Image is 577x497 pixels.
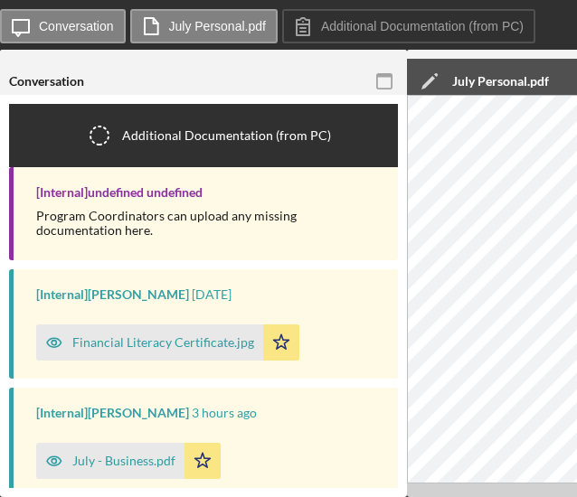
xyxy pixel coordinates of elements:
div: July Personal.pdf [452,74,549,89]
button: July Personal.pdf [130,9,278,43]
div: [Internal] [PERSON_NAME] [36,287,189,302]
div: [Internal] [PERSON_NAME] [36,406,189,420]
time: 2025-08-13 12:37 [192,406,257,420]
label: Additional Documentation (from PC) [321,19,524,33]
div: Conversation [9,74,84,89]
label: July Personal.pdf [169,19,266,33]
div: July - Business.pdf [72,454,175,468]
div: [Internal] undefined undefined [36,185,203,200]
button: Financial Literacy Certificate.jpg [36,324,299,361]
div: Additional Documentation (from PC) [122,128,331,143]
time: 2025-08-07 14:03 [192,287,232,302]
label: Conversation [39,19,114,33]
button: July - Business.pdf [36,443,221,479]
button: Additional Documentation (from PC) [282,9,535,43]
div: Program Coordinators can upload any missing documentation here. [36,209,380,238]
div: Financial Literacy Certificate.jpg [72,335,254,350]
